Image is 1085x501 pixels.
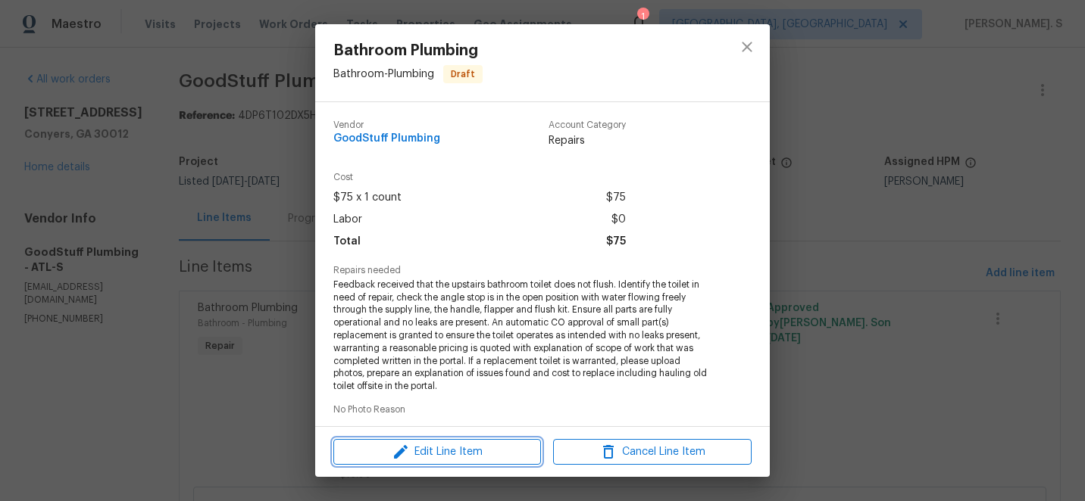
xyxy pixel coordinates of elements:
[333,439,541,465] button: Edit Line Item
[333,266,752,275] span: Repairs needed
[549,133,626,148] span: Repairs
[333,133,440,145] span: GoodStuff Plumbing
[549,120,626,130] span: Account Category
[333,42,483,59] span: Bathroom Plumbing
[333,209,362,231] span: Labor
[606,187,626,209] span: $75
[333,231,361,253] span: Total
[333,405,752,415] span: No Photo Reason
[333,120,440,130] span: Vendor
[333,173,626,182] span: Cost
[338,443,536,462] span: Edit Line Item
[558,443,747,462] span: Cancel Line Item
[611,209,626,231] span: $0
[333,69,434,79] span: Bathroom - Plumbing
[445,67,481,82] span: Draft
[637,9,648,24] div: 1
[553,439,752,465] button: Cancel Line Item
[333,187,402,209] span: $75 x 1 count
[606,231,626,253] span: $75
[729,29,765,65] button: close
[333,279,710,393] span: Feedback received that the upstairs bathroom toilet does not flush. Identify the toilet in need o...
